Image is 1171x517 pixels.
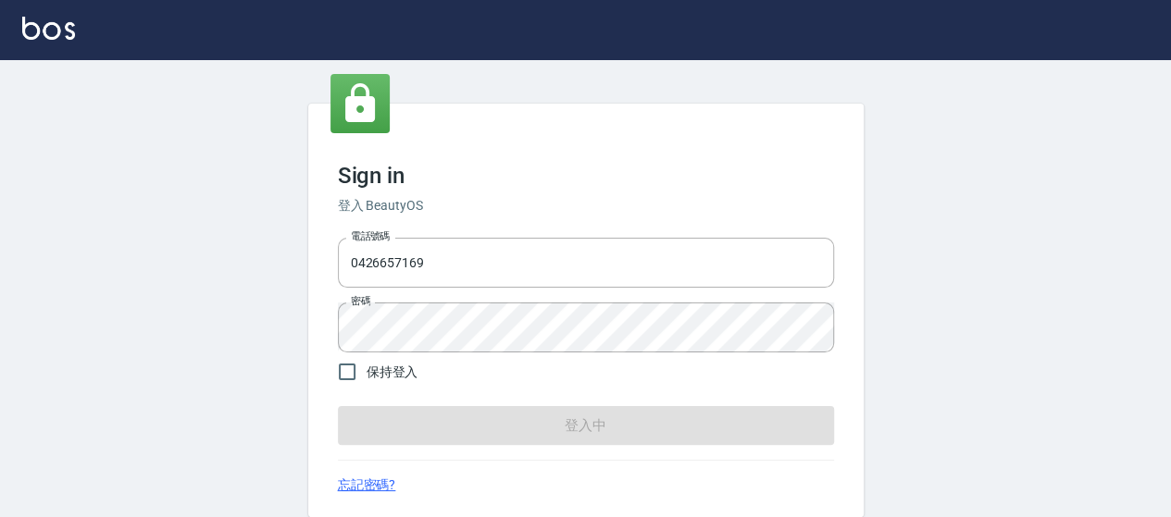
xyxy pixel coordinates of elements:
h3: Sign in [338,163,834,189]
label: 密碼 [351,294,370,308]
img: Logo [22,17,75,40]
h6: 登入 BeautyOS [338,196,834,215]
label: 電話號碼 [351,229,390,243]
span: 保持登入 [367,363,418,382]
a: 忘記密碼? [338,475,396,495]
